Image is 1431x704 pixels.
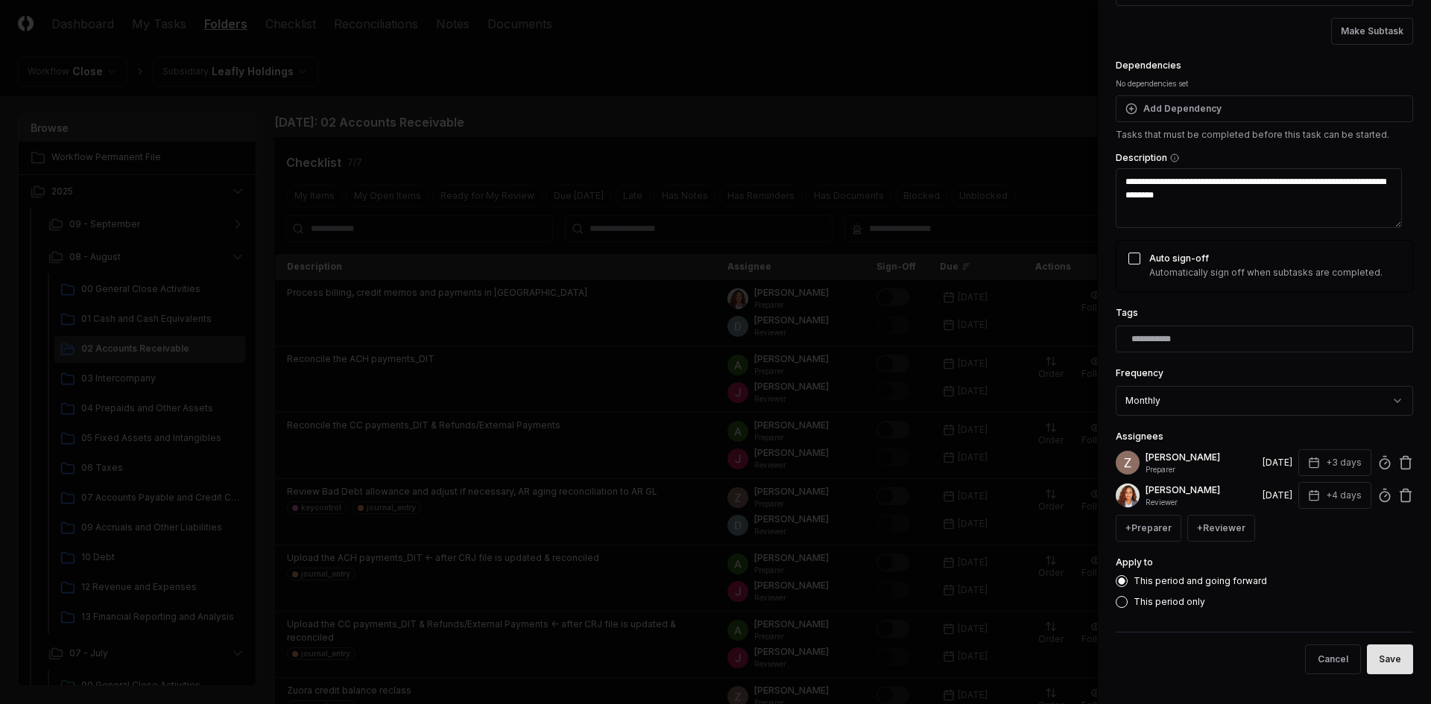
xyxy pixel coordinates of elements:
p: Reviewer [1146,497,1257,508]
label: Auto sign-off [1149,253,1209,264]
div: [DATE] [1263,456,1292,469]
label: This period and going forward [1134,577,1267,586]
p: [PERSON_NAME] [1146,451,1257,464]
button: Cancel [1305,644,1361,674]
button: +3 days [1298,449,1371,476]
button: +Preparer [1116,515,1181,542]
label: Assignees [1116,431,1163,442]
p: [PERSON_NAME] [1146,483,1257,497]
button: Add Dependency [1116,95,1413,122]
p: Tasks that must be completed before this task can be started. [1116,128,1413,142]
button: Save [1367,644,1413,674]
button: +4 days [1298,482,1371,509]
label: Apply to [1116,556,1153,568]
p: Preparer [1146,464,1257,475]
p: Automatically sign off when subtasks are completed. [1149,266,1383,279]
div: No dependencies set [1116,78,1413,89]
button: Description [1170,153,1179,162]
label: Dependencies [1116,60,1181,71]
label: Description [1116,153,1413,162]
div: [DATE] [1263,489,1292,502]
label: This period only [1134,597,1205,606]
label: Frequency [1116,367,1163,378]
img: ACg8ocKnDsamp5-SE65NkOhq35AnOBarAXdzXQ03o9g231ijNgHgyA=s96-c [1116,451,1140,475]
img: ACg8ocLdVaUJ3SPYiWtV1SCOCLc5fH8jwZS3X49UX5Q0z8zS0ESX3Ok=s96-c [1116,483,1140,507]
button: +Reviewer [1187,515,1255,542]
label: Tags [1116,307,1138,318]
button: Make Subtask [1331,18,1413,45]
